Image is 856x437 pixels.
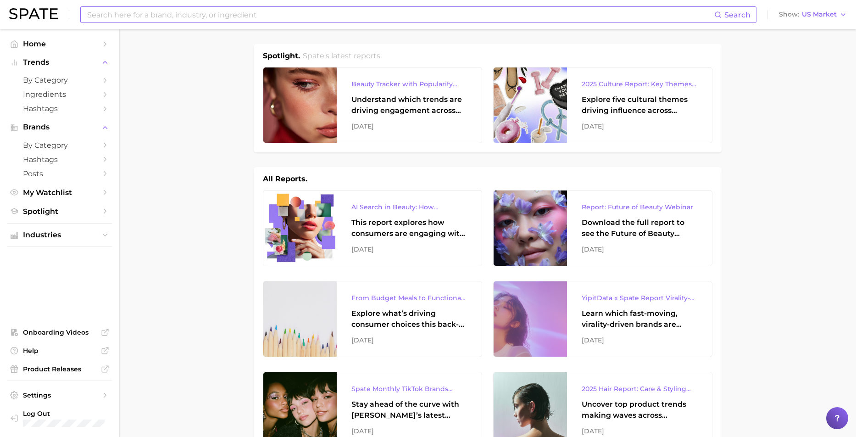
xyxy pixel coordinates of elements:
[582,399,697,421] div: Uncover top product trends making waves across platforms — along with key insights into benefits,...
[351,94,467,116] div: Understand which trends are driving engagement across platforms in the skin, hair, makeup, and fr...
[23,391,96,399] span: Settings
[303,50,382,62] h2: Spate's latest reports.
[7,325,112,339] a: Onboarding Videos
[86,7,714,22] input: Search here for a brand, industry, or ingredient
[263,174,307,185] h1: All Reports.
[7,362,112,376] a: Product Releases
[582,383,697,394] div: 2025 Hair Report: Care & Styling Products
[263,281,482,357] a: From Budget Meals to Functional Snacks: Food & Beverage Trends Shaping Consumer Behavior This Sch...
[23,58,96,67] span: Trends
[23,76,96,84] span: by Category
[779,12,799,17] span: Show
[351,121,467,132] div: [DATE]
[23,141,96,150] span: by Category
[263,67,482,143] a: Beauty Tracker with Popularity IndexUnderstand which trends are driving engagement across platfor...
[23,231,96,239] span: Industries
[351,335,467,346] div: [DATE]
[582,308,697,330] div: Learn which fast-moving, virality-driven brands are leading the pack, the risks of viral growth, ...
[493,281,712,357] a: YipitData x Spate Report Virality-Driven Brands Are Taking a Slice of the Beauty PieLearn which f...
[582,78,697,90] div: 2025 Culture Report: Key Themes That Are Shaping Consumer Demand
[7,407,112,430] a: Log out. Currently logged in with e-mail marcela.bucklin@kendobrands.com.
[7,228,112,242] button: Industries
[351,308,467,330] div: Explore what’s driving consumer choices this back-to-school season From budget-friendly meals to ...
[582,335,697,346] div: [DATE]
[23,39,96,48] span: Home
[7,152,112,167] a: Hashtags
[351,399,467,421] div: Stay ahead of the curve with [PERSON_NAME]’s latest monthly tracker, spotlighting the fastest-gro...
[7,120,112,134] button: Brands
[23,347,96,355] span: Help
[582,94,697,116] div: Explore five cultural themes driving influence across beauty, food, and pop culture.
[351,202,467,213] div: AI Search in Beauty: How Consumers Are Using ChatGPT vs. Google Search
[582,426,697,437] div: [DATE]
[263,190,482,266] a: AI Search in Beauty: How Consumers Are Using ChatGPT vs. Google SearchThis report explores how co...
[7,87,112,101] a: Ingredients
[7,73,112,87] a: by Category
[7,388,112,402] a: Settings
[7,185,112,200] a: My Watchlist
[777,9,849,21] button: ShowUS Market
[351,217,467,239] div: This report explores how consumers are engaging with AI-powered search tools — and what it means ...
[23,409,125,418] span: Log Out
[582,121,697,132] div: [DATE]
[7,167,112,181] a: Posts
[7,101,112,116] a: Hashtags
[23,155,96,164] span: Hashtags
[351,292,467,303] div: From Budget Meals to Functional Snacks: Food & Beverage Trends Shaping Consumer Behavior This Sch...
[7,56,112,69] button: Trends
[582,292,697,303] div: YipitData x Spate Report Virality-Driven Brands Are Taking a Slice of the Beauty Pie
[23,365,96,373] span: Product Releases
[7,138,112,152] a: by Category
[351,426,467,437] div: [DATE]
[351,78,467,90] div: Beauty Tracker with Popularity Index
[23,90,96,99] span: Ingredients
[351,383,467,394] div: Spate Monthly TikTok Brands Tracker
[7,37,112,51] a: Home
[23,169,96,178] span: Posts
[23,104,96,113] span: Hashtags
[493,190,712,266] a: Report: Future of Beauty WebinarDownload the full report to see the Future of Beauty trends we un...
[582,244,697,255] div: [DATE]
[23,328,96,336] span: Onboarding Videos
[9,8,58,19] img: SPATE
[724,11,750,19] span: Search
[802,12,837,17] span: US Market
[7,204,112,218] a: Spotlight
[263,50,300,62] h1: Spotlight.
[351,244,467,255] div: [DATE]
[23,188,96,197] span: My Watchlist
[582,217,697,239] div: Download the full report to see the Future of Beauty trends we unpacked during the webinar.
[582,202,697,213] div: Report: Future of Beauty Webinar
[7,344,112,358] a: Help
[23,123,96,131] span: Brands
[493,67,712,143] a: 2025 Culture Report: Key Themes That Are Shaping Consumer DemandExplore five cultural themes driv...
[23,207,96,216] span: Spotlight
